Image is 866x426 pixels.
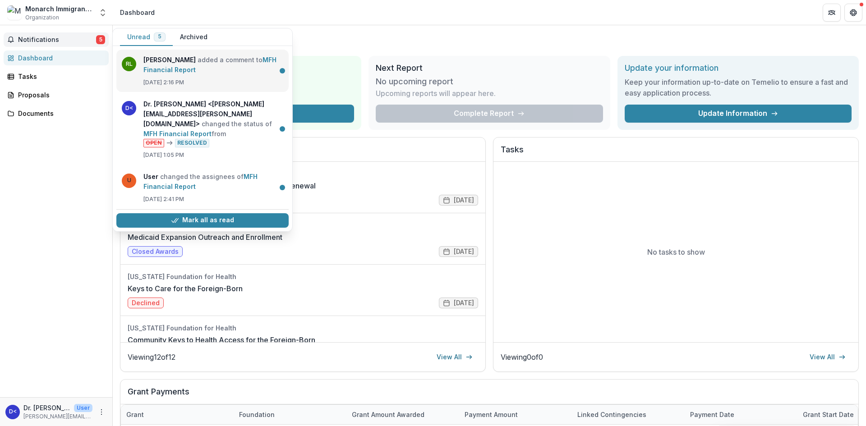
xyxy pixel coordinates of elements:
p: Upcoming reports will appear here. [376,88,496,99]
img: Monarch Immigrant Services [7,5,22,20]
p: User [74,404,92,412]
div: Linked Contingencies [572,405,685,424]
p: Viewing 0 of 0 [501,352,543,362]
nav: breadcrumb [116,6,158,19]
a: Keys to Care for the Foreign-Born [128,283,243,294]
span: 5 [158,33,161,40]
a: Community Keys to Health Access for the Foreign-Born [128,334,315,345]
div: Foundation [234,405,346,424]
a: Documents [4,106,109,121]
div: Grant [121,410,149,419]
button: Get Help [844,4,862,22]
span: Notifications [18,36,96,44]
span: Organization [25,14,59,22]
p: Viewing 12 of 12 [128,352,175,362]
h2: Next Report [376,63,603,73]
div: Dr. Jason Baker <jason.baker@bilingualstl.org> [9,409,17,415]
a: Proposals [4,87,109,102]
a: MFH Financial Report [143,130,212,137]
button: Notifications5 [4,32,109,47]
button: Mark all as read [116,213,289,228]
div: Grant [121,405,234,424]
div: Monarch Immigrant Services [25,4,93,14]
p: No tasks to show [647,247,705,257]
div: Grant start date [797,410,859,419]
button: Partners [823,4,841,22]
h3: Keep your information up-to-date on Temelio to ensure a fast and easy application process. [625,77,852,98]
a: View All [431,350,478,364]
div: Grant amount awarded [346,410,430,419]
div: Payment date [685,405,797,424]
h2: Proposals [128,145,478,162]
div: Linked Contingencies [572,410,652,419]
p: Dr. [PERSON_NAME] <[PERSON_NAME][EMAIL_ADDRESS][PERSON_NAME][DOMAIN_NAME]> [23,403,70,412]
div: Documents [18,109,101,118]
h1: Dashboard [120,32,859,49]
div: Payment Amount [459,405,572,424]
button: Archived [173,28,215,46]
h2: Tasks [501,145,851,162]
button: Open entity switcher [97,4,109,22]
p: changed the status of from [143,99,283,147]
div: Grant amount awarded [346,405,459,424]
a: MFH Financial Report [143,56,276,73]
a: Update Information [625,105,852,123]
p: [PERSON_NAME][EMAIL_ADDRESS][PERSON_NAME][DOMAIN_NAME] [23,412,92,421]
div: Proposals [18,90,101,100]
div: Tasks [18,72,101,81]
a: Medicaid Expansion Outreach, Enrollment and Renewal [128,180,316,191]
div: Foundation [234,410,280,419]
button: More [96,407,107,417]
button: Unread [120,28,173,46]
div: Payment Amount [459,410,523,419]
a: Dashboard [4,50,109,65]
h2: Update your information [625,63,852,73]
h2: Grant Payments [128,387,851,404]
a: Tasks [4,69,109,84]
div: Dashboard [120,8,155,17]
a: Medicaid Expansion Outreach and Enrollment [128,232,282,243]
span: 5 [96,35,105,44]
div: Payment date [685,410,740,419]
a: View All [804,350,851,364]
a: MFH Financial Report [143,173,258,190]
div: Dashboard [18,53,101,63]
p: added a comment to [143,55,283,75]
p: changed the assignees of [143,172,283,192]
h3: No upcoming report [376,77,453,87]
